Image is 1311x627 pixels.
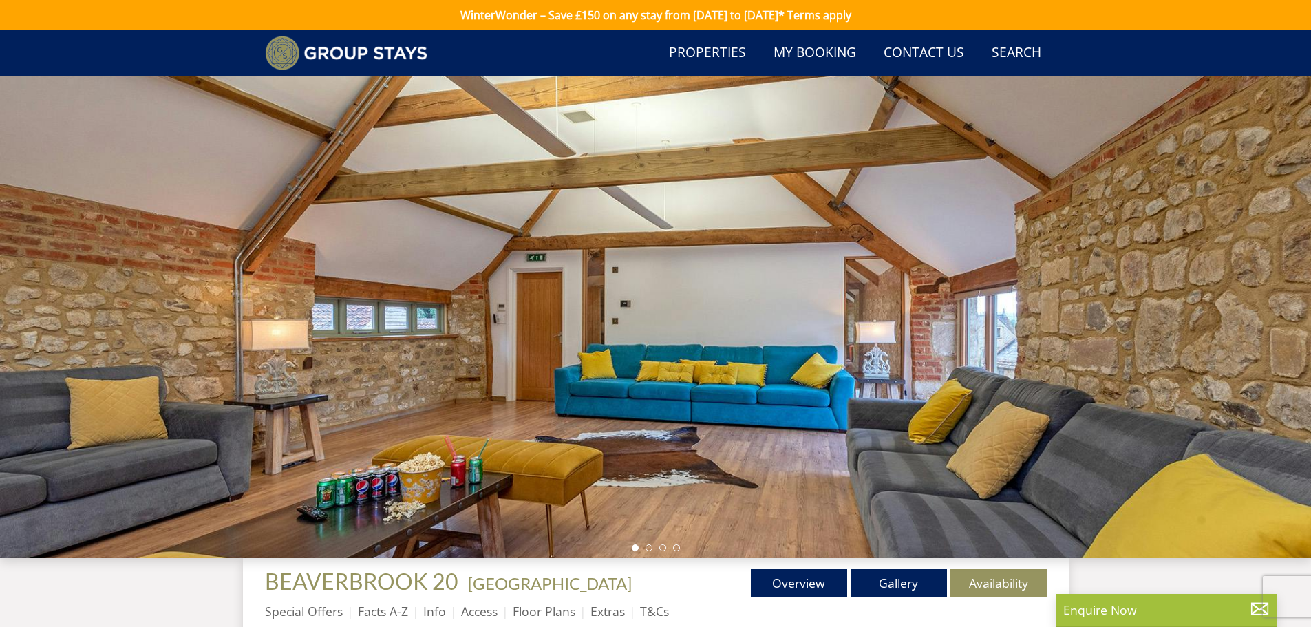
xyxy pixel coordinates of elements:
a: Special Offers [265,603,343,619]
a: Gallery [851,569,947,597]
a: Search [986,38,1047,69]
a: Floor Plans [513,603,575,619]
a: Extras [590,603,625,619]
img: Group Stays [265,36,428,70]
a: My Booking [768,38,862,69]
p: Enquire Now [1063,601,1270,619]
a: [GEOGRAPHIC_DATA] [468,573,632,593]
a: Facts A-Z [358,603,408,619]
a: Properties [663,38,752,69]
span: BEAVERBROOK 20 [265,568,458,595]
a: Availability [950,569,1047,597]
a: Overview [751,569,847,597]
a: Info [423,603,446,619]
span: - [462,573,632,593]
a: T&Cs [640,603,669,619]
a: BEAVERBROOK 20 [265,568,462,595]
a: Contact Us [878,38,970,69]
a: Access [461,603,498,619]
